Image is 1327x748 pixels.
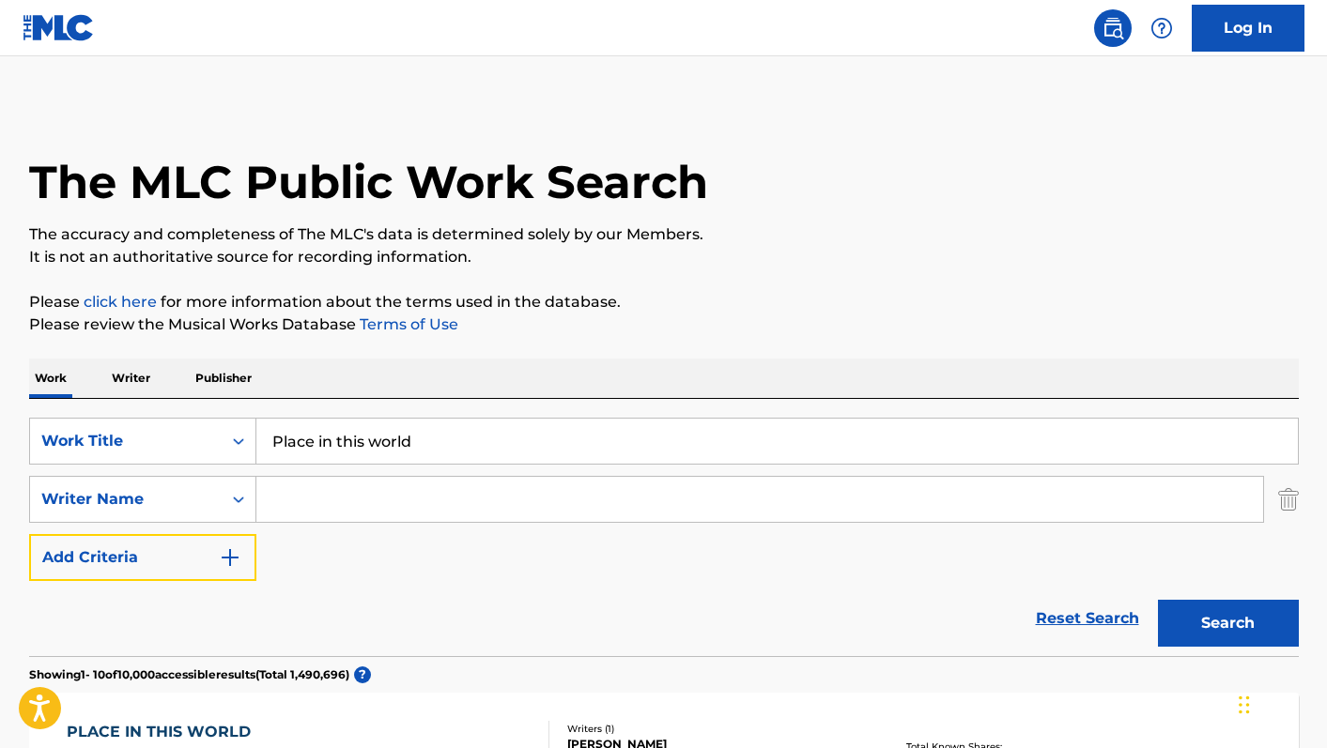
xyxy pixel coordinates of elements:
span: ? [354,666,371,683]
form: Search Form [29,418,1299,656]
p: Please for more information about the terms used in the database. [29,291,1299,313]
div: Drag [1239,677,1250,733]
iframe: Chat Widget [1233,658,1327,748]
img: help [1150,17,1173,39]
img: search [1102,17,1124,39]
a: Reset Search [1026,598,1149,639]
h1: The MLC Public Work Search [29,154,708,210]
div: PLACE IN THIS WORLD [67,721,260,743]
p: Writer [106,359,156,398]
a: Terms of Use [356,315,458,333]
button: Search [1158,600,1299,647]
p: Publisher [190,359,257,398]
p: Work [29,359,72,398]
a: Public Search [1094,9,1132,47]
img: 9d2ae6d4665cec9f34b9.svg [219,546,241,569]
div: Work Title [41,430,210,452]
a: click here [84,293,157,311]
p: The accuracy and completeness of The MLC's data is determined solely by our Members. [29,223,1299,246]
img: Delete Criterion [1278,476,1299,523]
div: Help [1143,9,1180,47]
p: Showing 1 - 10 of 10,000 accessible results (Total 1,490,696 ) [29,666,349,683]
div: Writers ( 1 ) [567,722,851,736]
div: Writer Name [41,488,210,511]
a: Log In [1192,5,1304,52]
p: Please review the Musical Works Database [29,313,1299,336]
img: MLC Logo [23,14,95,41]
button: Add Criteria [29,534,256,581]
p: It is not an authoritative source for recording information. [29,246,1299,268]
